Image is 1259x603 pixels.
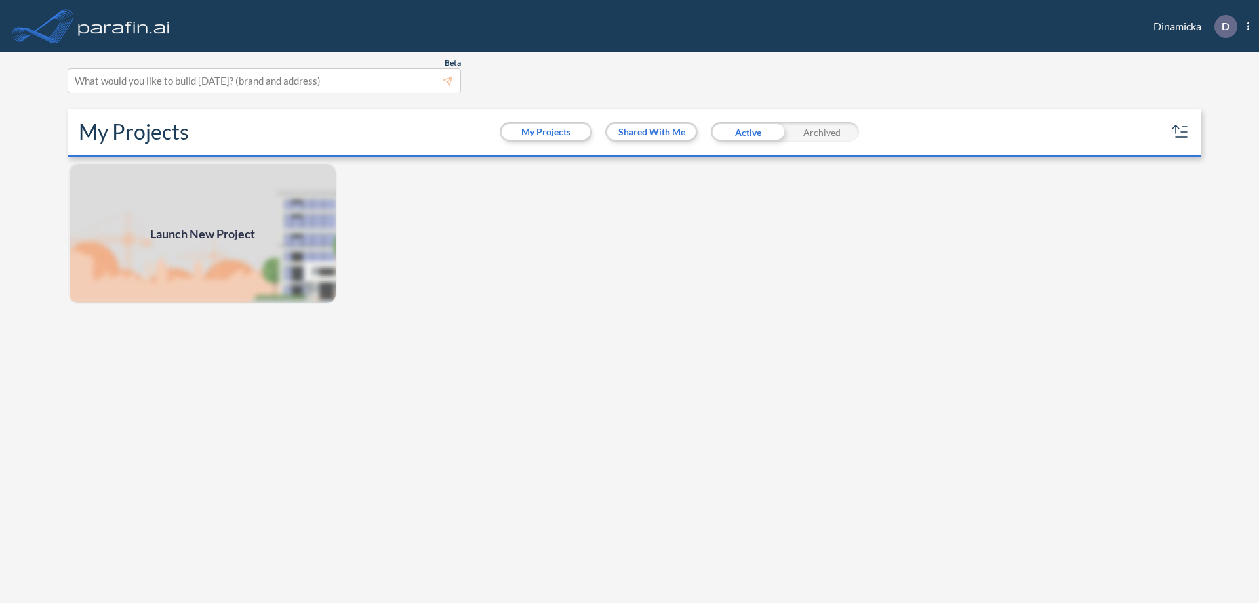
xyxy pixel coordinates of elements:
[711,122,785,142] div: Active
[150,225,255,243] span: Launch New Project
[607,124,696,140] button: Shared With Me
[1134,15,1249,38] div: Dinamicka
[1170,121,1191,142] button: sort
[68,163,337,304] img: add
[75,13,172,39] img: logo
[785,122,859,142] div: Archived
[445,58,461,68] span: Beta
[502,124,590,140] button: My Projects
[79,119,189,144] h2: My Projects
[68,163,337,304] a: Launch New Project
[1222,20,1229,32] p: D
